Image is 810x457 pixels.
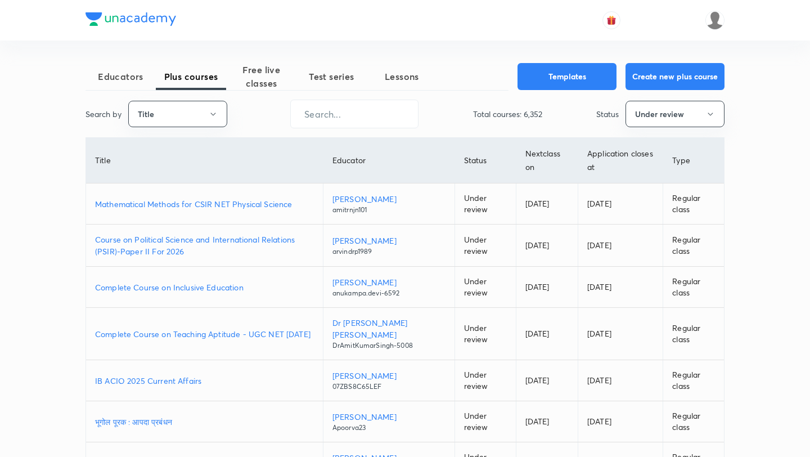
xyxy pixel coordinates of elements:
[454,401,516,442] td: Under review
[85,108,121,120] p: Search by
[332,247,445,257] p: arvindrp1989
[578,308,663,360] td: [DATE]
[625,63,724,90] button: Create new plus course
[663,267,724,308] td: Regular class
[85,12,176,29] a: Company Logo
[705,11,724,30] img: Ajit
[606,15,616,25] img: avatar
[516,225,578,267] td: [DATE]
[517,63,616,90] button: Templates
[332,370,445,382] p: [PERSON_NAME]
[516,183,578,225] td: [DATE]
[578,183,663,225] td: [DATE]
[663,183,724,225] td: Regular class
[323,138,454,183] th: Educator
[663,360,724,401] td: Regular class
[516,138,578,183] th: Next class on
[516,308,578,360] td: [DATE]
[332,276,445,288] p: [PERSON_NAME]
[625,101,724,127] button: Under review
[226,63,296,90] span: Free live classes
[95,328,314,340] a: Complete Course on Teaching Aptitude - UGC NET [DATE]
[596,108,619,120] p: Status
[332,288,445,298] p: anukampa.devi-6592
[332,411,445,423] p: [PERSON_NAME]
[454,267,516,308] td: Under review
[332,276,445,298] a: [PERSON_NAME]anukampa.devi-6592
[95,234,314,257] a: Course on Political Science and International Relations (PSIR)-Paper II For 2026
[516,401,578,442] td: [DATE]
[516,360,578,401] td: [DATE]
[578,267,663,308] td: [DATE]
[85,70,156,83] span: Educators
[95,416,314,428] a: भूगोल पूरक : आपदा प्रबंधन
[332,193,445,215] a: [PERSON_NAME]amitrnjn101
[663,401,724,442] td: Regular class
[332,411,445,433] a: [PERSON_NAME]Apoorva23
[602,11,620,29] button: avatar
[128,101,227,127] button: Title
[156,70,226,83] span: Plus courses
[332,317,445,351] a: Dr [PERSON_NAME] [PERSON_NAME]DrAmitKumarSingh-5008
[95,375,314,387] a: IB ACIO 2025 Current Affairs
[332,205,445,215] p: amitrnjn101
[291,100,418,128] input: Search...
[332,423,445,433] p: Apoorva23
[516,267,578,308] td: [DATE]
[578,401,663,442] td: [DATE]
[578,138,663,183] th: Application closes at
[663,138,724,183] th: Type
[332,340,445,351] p: DrAmitKumarSingh-5008
[95,198,314,210] a: Mathematical Methods for CSIR NET Physical Science
[454,138,516,183] th: Status
[454,183,516,225] td: Under review
[332,235,445,257] a: [PERSON_NAME]arvindrp1989
[578,360,663,401] td: [DATE]
[578,225,663,267] td: [DATE]
[86,138,323,183] th: Title
[454,308,516,360] td: Under review
[454,360,516,401] td: Under review
[296,70,367,83] span: Test series
[332,317,445,340] p: Dr [PERSON_NAME] [PERSON_NAME]
[367,70,437,83] span: Lessons
[332,382,445,392] p: 07ZBS8C65LEF
[85,12,176,26] img: Company Logo
[663,308,724,360] td: Regular class
[473,108,542,120] p: Total courses: 6,352
[332,235,445,247] p: [PERSON_NAME]
[332,370,445,392] a: [PERSON_NAME]07ZBS8C65LEF
[454,225,516,267] td: Under review
[95,281,314,293] a: Complete Course on Inclusive Education
[663,225,724,267] td: Regular class
[332,193,445,205] p: [PERSON_NAME]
